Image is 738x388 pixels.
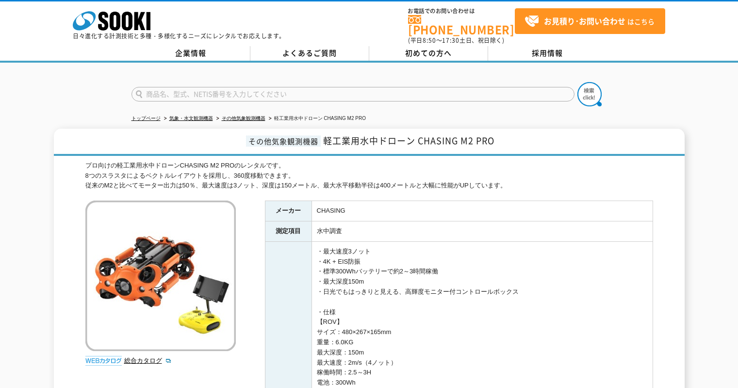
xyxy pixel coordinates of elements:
a: 採用情報 [488,46,607,61]
span: 軽工業用水中ドローン CHASING M2 PRO [323,134,494,147]
a: 企業情報 [131,46,250,61]
strong: お見積り･お問い合わせ [544,15,625,27]
a: その他気象観測機器 [222,116,265,121]
a: 総合カタログ [124,357,172,364]
a: お見積り･お問い合わせはこちら [515,8,665,34]
td: CHASING [312,201,653,221]
span: (平日 ～ 土日、祝日除く) [408,36,504,45]
td: 水中調査 [312,221,653,242]
p: 日々進化する計測技術と多種・多様化するニーズにレンタルでお応えします。 [73,33,285,39]
a: 初めての方へ [369,46,488,61]
a: 気象・水文観測機器 [169,116,213,121]
span: 初めての方へ [405,48,452,58]
th: メーカー [265,201,312,221]
img: 軽工業用水中ドローン CHASING M2 PRO [85,201,236,351]
input: 商品名、型式、NETIS番号を入力してください [131,87,574,101]
span: はこちら [525,14,655,29]
span: その他気象観測機器 [246,135,321,147]
img: webカタログ [85,356,122,366]
a: [PHONE_NUMBER] [408,15,515,35]
span: 17:30 [442,36,459,45]
span: 8:50 [423,36,436,45]
li: 軽工業用水中ドローン CHASING M2 PRO [267,114,366,124]
img: btn_search.png [577,82,602,106]
a: トップページ [131,116,161,121]
th: 測定項目 [265,221,312,242]
a: よくあるご質問 [250,46,369,61]
span: お電話でのお問い合わせは [408,8,515,14]
div: プロ向けの軽工業用水中ドローンCHASING M2 PROのレンタルです。 8つのスラスタによるベクトルレイアウトを採用し、360度移動できます。 従来のM2と比べてモーター出力は50％、最大速... [85,161,653,191]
